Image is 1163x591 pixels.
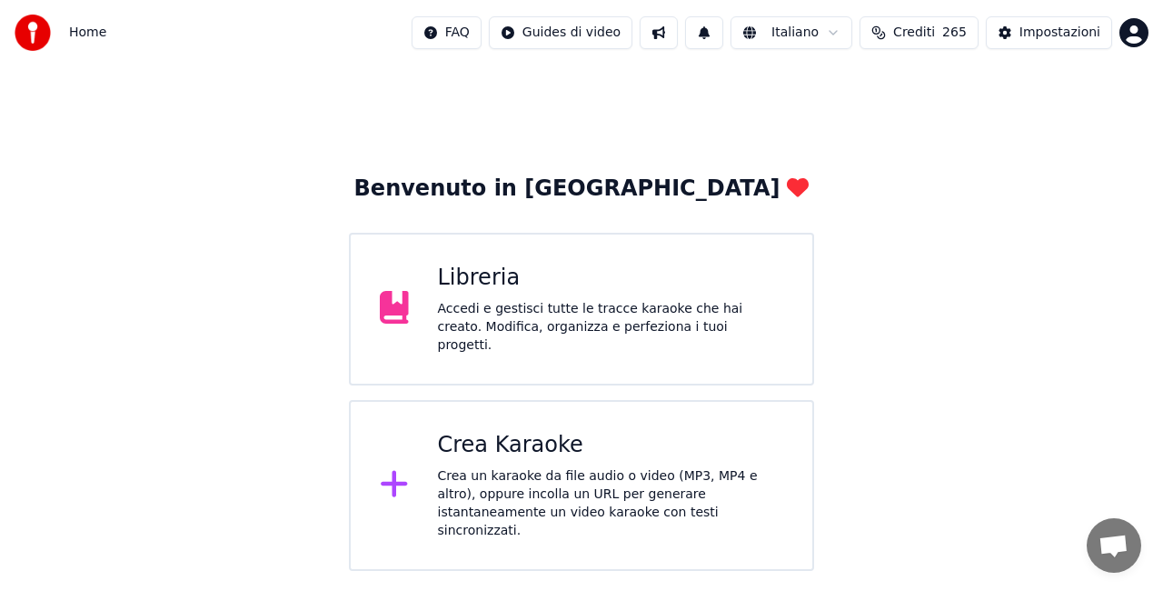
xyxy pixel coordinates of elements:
[15,15,51,51] img: youka
[69,24,106,42] span: Home
[438,431,784,460] div: Crea Karaoke
[354,175,810,204] div: Benvenuto in [GEOGRAPHIC_DATA]
[438,264,784,293] div: Libreria
[438,300,784,355] div: Accedi e gestisci tutte le tracce karaoke che hai creato. Modifica, organizza e perfeziona i tuoi...
[412,16,482,49] button: FAQ
[942,24,967,42] span: 265
[1087,518,1141,573] a: Aprire la chat
[860,16,979,49] button: Crediti265
[1019,24,1100,42] div: Impostazioni
[489,16,632,49] button: Guides di video
[69,24,106,42] nav: breadcrumb
[986,16,1112,49] button: Impostazioni
[438,467,784,540] div: Crea un karaoke da file audio o video (MP3, MP4 e altro), oppure incolla un URL per generare ista...
[893,24,935,42] span: Crediti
